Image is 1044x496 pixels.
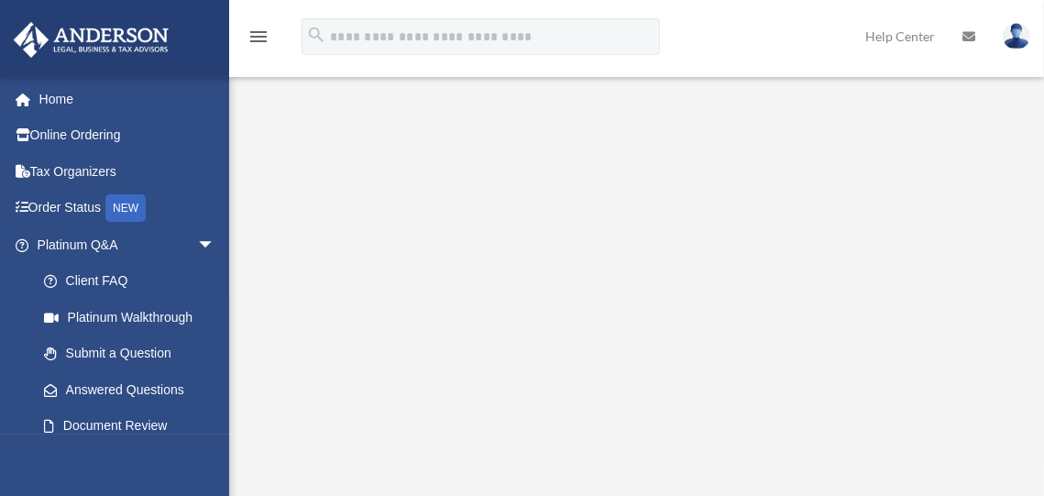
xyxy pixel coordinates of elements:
a: Platinum Q&Aarrow_drop_down [13,226,243,263]
a: Online Ordering [13,117,243,154]
i: menu [247,26,269,48]
div: NEW [105,194,146,222]
img: User Pic [1003,23,1030,50]
a: Document Review [26,408,243,445]
span: arrow_drop_down [197,226,234,264]
a: Tax Organizers [13,153,243,190]
a: Order StatusNEW [13,190,243,227]
a: Platinum Walkthrough [26,299,234,336]
a: Home [13,81,243,117]
a: Client FAQ [26,263,243,300]
img: Anderson Advisors Platinum Portal [8,22,174,58]
i: search [306,25,326,45]
a: Submit a Question [26,336,243,372]
a: Answered Questions [26,371,243,408]
a: menu [247,32,269,48]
